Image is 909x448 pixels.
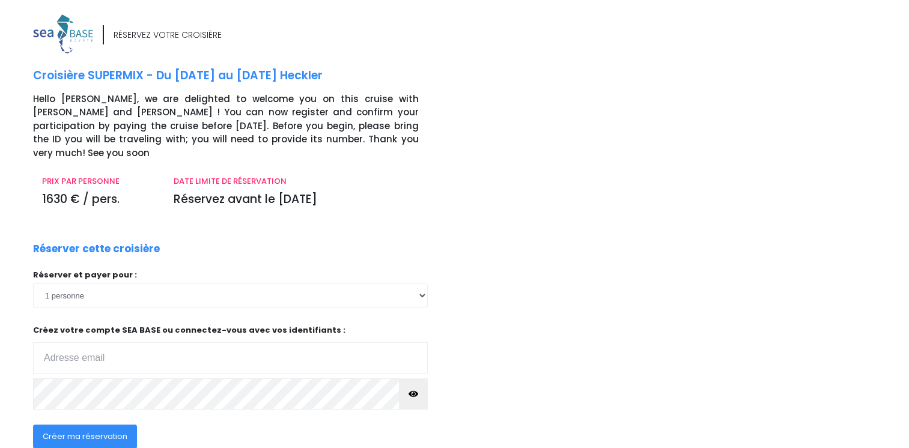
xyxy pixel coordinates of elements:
[33,324,428,374] p: Créez votre compte SEA BASE ou connectez-vous avec vos identifiants :
[33,92,446,160] p: Hello [PERSON_NAME], we are delighted to welcome you on this cruise with [PERSON_NAME] and [PERSO...
[174,191,419,208] p: Réservez avant le [DATE]
[33,67,446,85] p: Croisière SUPERMIX - Du [DATE] au [DATE] Heckler
[33,342,428,374] input: Adresse email
[43,431,127,442] span: Créer ma réservation
[114,29,222,41] div: RÉSERVEZ VOTRE CROISIÈRE
[174,175,419,187] p: DATE LIMITE DE RÉSERVATION
[42,191,156,208] p: 1630 € / pers.
[42,175,156,187] p: PRIX PAR PERSONNE
[33,241,160,257] p: Réserver cette croisière
[33,14,93,53] img: logo_color1.png
[33,269,428,281] p: Réserver et payer pour :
